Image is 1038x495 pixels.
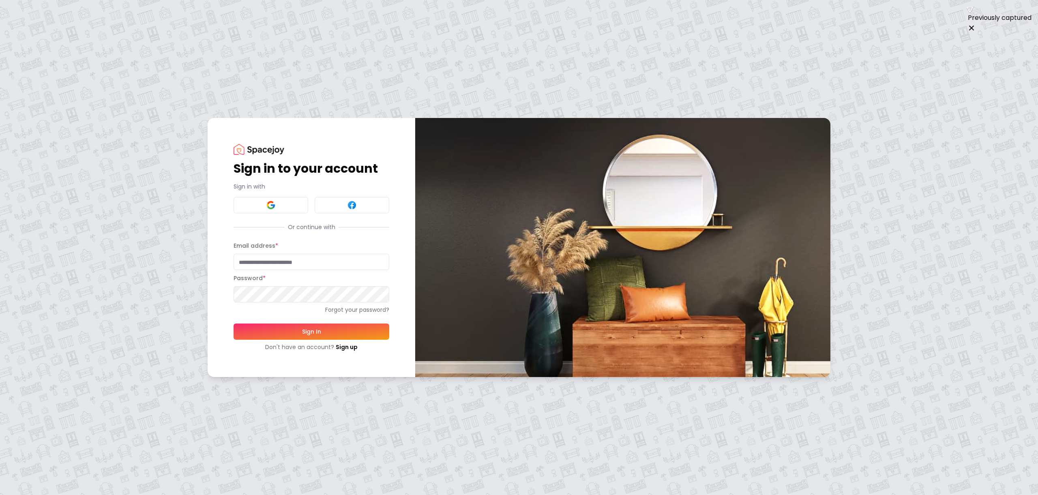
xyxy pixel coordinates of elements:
a: Forgot your password? [234,306,389,314]
span: Or continue with [285,223,339,231]
label: Email address [234,242,278,250]
img: Google signin [266,200,276,210]
img: Spacejoy Logo [234,144,284,155]
h1: Sign in to your account [234,161,389,176]
img: banner [415,118,830,377]
div: Don't have an account? [234,343,389,351]
label: Password [234,274,266,282]
p: Sign in with [234,182,389,191]
button: Sign In [234,324,389,340]
img: Facebook signin [347,200,357,210]
a: Sign up [336,343,358,351]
